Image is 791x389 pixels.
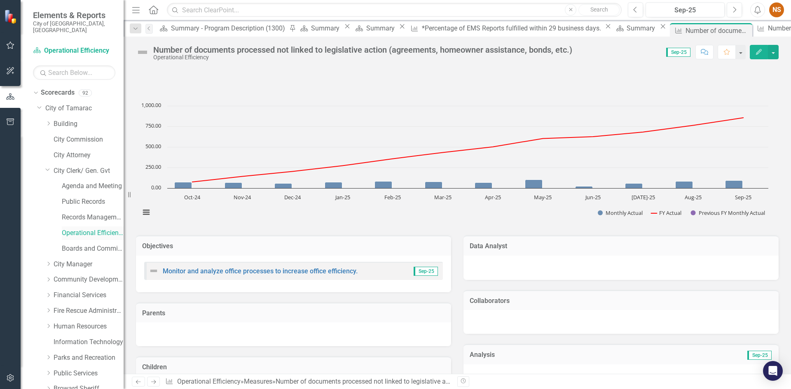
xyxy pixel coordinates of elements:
[686,26,750,36] div: Number of documents processed not linked to legislative action (agreements, homeowner assistance,...
[234,193,251,201] text: Nov-24
[54,338,124,347] a: Information Technology
[646,2,725,17] button: Sep-25
[136,102,779,225] div: Chart. Highcharts interactive chart.
[45,104,124,113] a: City of Tamarac
[33,46,115,56] a: Operational Efficiency
[54,260,124,269] a: City Manager
[184,193,201,201] text: Oct-24
[525,180,543,189] path: May-25, 102. Monthly Actual.
[177,377,241,385] a: Operational Efficiency
[175,180,743,189] g: Monthly Actual, series 1 of 3. Bar series with 12 bars.
[157,23,287,33] a: Summary - Program Description (1300)
[163,267,358,275] a: Monitor and analyze office processes to increase office efficiency.
[54,353,124,363] a: Parks and Recreation
[62,197,124,207] a: Public Records
[142,310,445,317] h3: Parents
[142,242,445,250] h3: Objectives
[414,267,438,276] span: Sep-25
[434,193,452,201] text: Mar-25
[54,166,124,176] a: City Clerk/ Gen. Gvt
[62,244,124,254] a: Boards and Committees
[470,351,621,359] h3: Analysis
[33,10,115,20] span: Elements & Reports
[676,182,693,189] path: Aug-25, 81. Monthly Actual.
[666,48,690,57] span: Sep-25
[33,65,115,80] input: Search Below...
[475,183,492,189] path: Apr-25, 68. Monthly Actual.
[171,23,287,33] div: Summary - Program Description (1300)
[598,209,642,217] button: Show Monthly Actual
[325,182,342,189] path: Jan-25, 71. Monthly Actual.
[578,4,620,16] button: Search
[41,88,75,98] a: Scorecards
[384,193,401,201] text: Feb-25
[425,182,442,189] path: Mar-25, 77. Monthly Actual.
[625,184,643,189] path: Jul-25, 56. Monthly Actual.
[470,297,772,305] h3: Collaborators
[140,207,152,218] button: View chart menu, Chart
[276,377,605,385] div: Number of documents processed not linked to legislative action (agreements, homeowner assistance,...
[145,163,161,170] text: 250.00
[62,213,124,222] a: Records Management Program
[275,184,292,189] path: Dec-24, 59. Monthly Actual.
[136,102,772,225] svg: Interactive chart
[54,135,124,144] a: City Commission
[141,101,161,109] text: 1,000.00
[375,182,392,189] path: Feb-25, 83. Monthly Actual.
[54,275,124,284] a: Community Development
[167,3,622,17] input: Search ClearPoint...
[735,193,751,201] text: Sep-25
[691,209,765,217] button: Show Previous FY Monthly Actual
[79,89,92,96] div: 92
[366,23,397,33] div: Summary
[244,377,272,385] a: Measures
[175,182,192,189] path: Oct-24, 75. Monthly Actual.
[153,54,572,61] div: Operational Efficiency
[145,142,161,150] text: 500.00
[54,322,124,331] a: Human Resources
[576,186,593,189] path: Jun-25, 22. Monthly Actual.
[54,151,124,160] a: City Attorney
[627,23,658,33] div: Summary
[651,209,681,217] button: Show FY Actual
[407,23,603,33] a: *Percentage of EMS Reports fulfilled within 29 business days.
[470,242,772,250] h3: Data Analyst
[62,228,124,238] a: Operational Efficiency
[149,266,159,276] img: Not Defined
[685,193,702,201] text: Aug-25
[632,193,655,201] text: [DATE]-25
[763,361,783,381] div: Open Intercom Messenger
[311,23,342,33] div: Summary
[151,184,161,191] text: 0.00
[648,5,722,15] div: Sep-25
[335,193,350,201] text: Jan-25
[297,23,342,33] a: Summary
[613,23,658,33] a: Summary
[54,306,124,316] a: Fire Rescue Administration
[142,363,445,371] h3: Children
[33,20,115,34] small: City of [GEOGRAPHIC_DATA], [GEOGRAPHIC_DATA]
[769,2,784,17] button: NS
[485,193,501,201] text: Apr-25
[534,193,552,201] text: May-25
[590,6,608,13] span: Search
[54,119,124,129] a: Building
[136,46,149,59] img: Not Defined
[725,181,743,189] path: Sep-25, 93. Monthly Actual.
[165,377,451,387] div: » »
[353,23,397,33] a: Summary
[4,9,19,24] img: ClearPoint Strategy
[54,369,124,378] a: Public Services
[153,45,572,54] div: Number of documents processed not linked to legislative action (agreements, homeowner assistance,...
[284,193,301,201] text: Dec-24
[225,183,242,189] path: Nov-24, 68. Monthly Actual.
[747,351,772,360] span: Sep-25
[585,193,601,201] text: Jun-25
[54,291,124,300] a: Financial Services
[62,182,124,191] a: Agenda and Meeting
[145,122,161,129] text: 750.00
[422,23,603,33] div: *Percentage of EMS Reports fulfilled within 29 business days.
